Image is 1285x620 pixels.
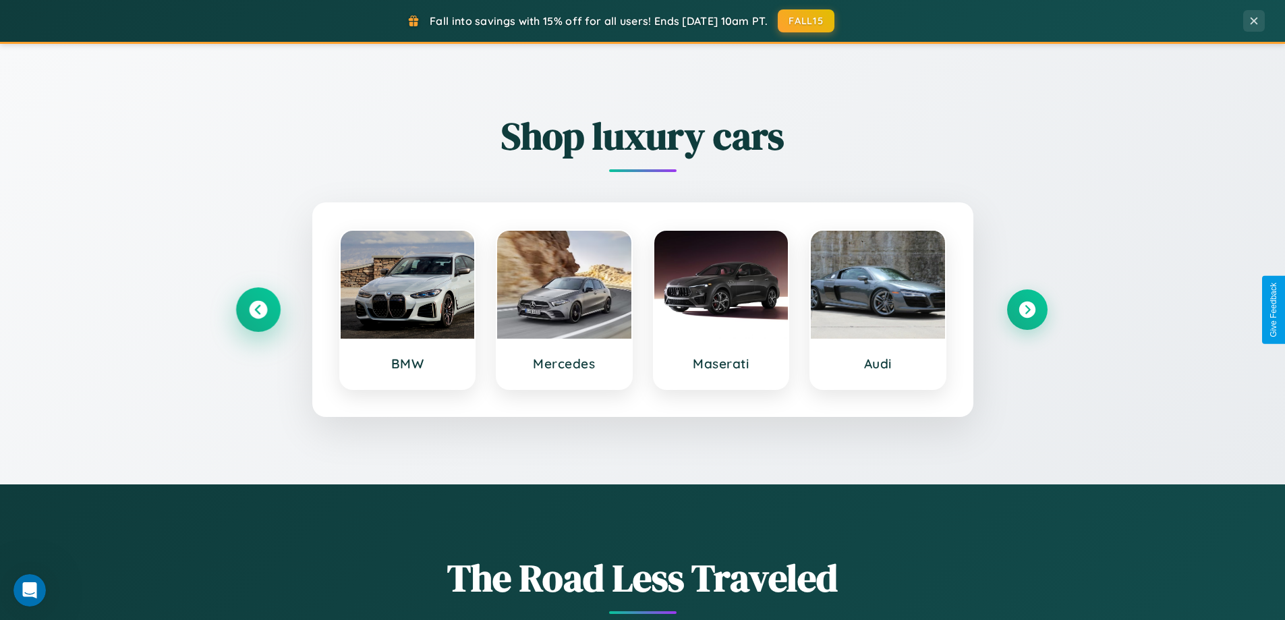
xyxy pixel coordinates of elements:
[238,552,1048,604] h1: The Road Less Traveled
[668,356,775,372] h3: Maserati
[778,9,834,32] button: FALL15
[13,574,46,607] iframe: Intercom live chat
[511,356,618,372] h3: Mercedes
[238,110,1048,162] h2: Shop luxury cars
[824,356,932,372] h3: Audi
[354,356,461,372] h3: BMW
[430,14,768,28] span: Fall into savings with 15% off for all users! Ends [DATE] 10am PT.
[1269,283,1278,337] div: Give Feedback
